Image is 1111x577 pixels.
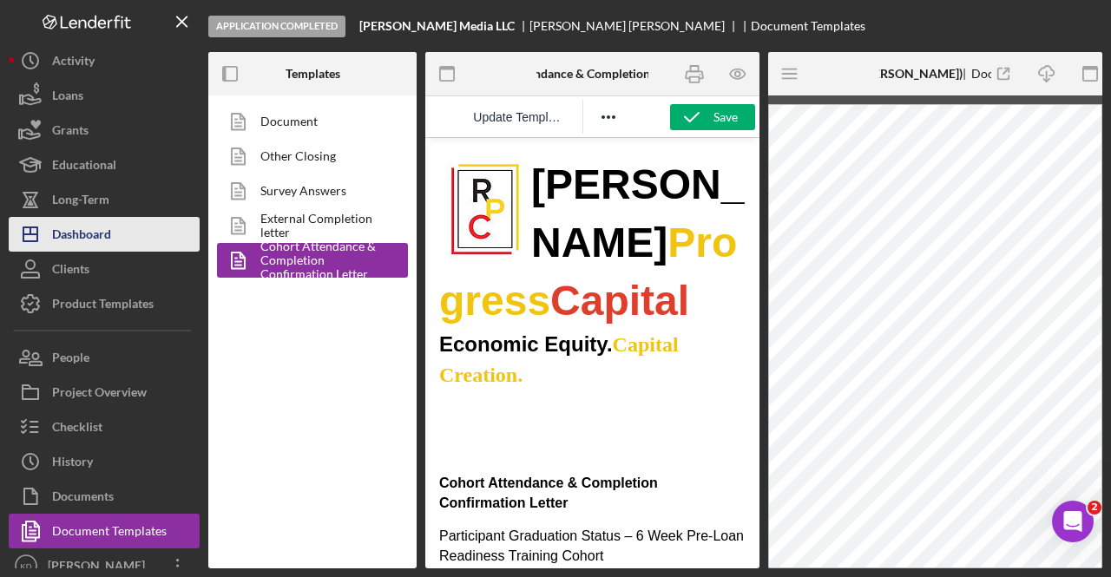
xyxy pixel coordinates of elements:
div: Grants [52,113,89,152]
div: Long-Term [52,182,109,221]
button: Documents [9,479,200,514]
div: Document Templates [751,19,865,33]
a: External Completion letter [217,208,399,243]
div: Loans [52,78,83,117]
button: Project Overview [9,375,200,410]
div: Documents [52,479,114,518]
div: Dashboard [52,217,111,256]
button: Loans [9,78,200,113]
a: Document [217,104,399,139]
button: Reveal or hide additional toolbar items [594,105,623,129]
button: Long-Term [9,182,200,217]
div: Product Templates [52,286,154,325]
button: Activity [9,43,200,78]
b: Cohort Attendance & Completion Confirmation Letter [470,67,759,81]
button: Grants [9,113,200,148]
button: Reset the template to the current product template value [466,105,571,129]
iframe: Rich Text Area [425,138,759,568]
button: History [9,444,200,479]
div: Save [713,104,738,130]
div: Application Completed [208,16,345,37]
div: History [52,444,93,483]
button: People [9,340,200,375]
span: 2 [1088,501,1101,515]
div: | Document 1 [836,67,1035,81]
div: Educational [52,148,116,187]
b: W9 ([PERSON_NAME]) [836,66,963,81]
button: Dashboard [9,217,200,252]
div: Project Overview [52,375,147,414]
div: People [52,340,89,379]
b: Templates [286,67,340,81]
button: Document Templates [9,514,200,548]
a: Cohort Attendance & Completion Confirmation Letter [217,243,399,278]
div: Activity [52,43,95,82]
button: Clients [9,252,200,286]
text: KD [20,561,31,571]
button: Product Templates [9,286,200,321]
div: Checklist [52,410,102,449]
iframe: Intercom live chat [1052,501,1094,542]
button: Educational [9,148,200,182]
div: Clients [52,252,89,291]
a: Survey Answers [217,174,399,208]
button: Checklist [9,410,200,444]
a: Other Closing [217,139,399,174]
button: Save [670,104,755,130]
div: Document Templates [52,514,167,553]
b: [PERSON_NAME] Media LLC [359,19,515,33]
span: Update Template [473,110,564,124]
div: [PERSON_NAME] [PERSON_NAME] [529,19,740,33]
